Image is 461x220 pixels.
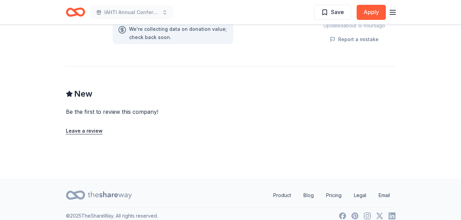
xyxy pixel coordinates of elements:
[91,5,173,19] button: IAHTI Annual Conference
[66,127,103,135] button: Leave a review
[313,22,395,30] div: Updated about 15 hours ago
[373,188,395,202] a: Email
[104,8,159,16] span: IAHTI Annual Conference
[357,5,386,20] button: Apply
[330,35,379,44] button: Report a mistake
[74,88,92,99] span: New
[268,188,395,202] nav: quick links
[66,4,85,20] a: Home
[129,25,228,41] div: We ' re collecting data on donation value ; check back soon.
[66,212,158,220] p: © 2025 TheShareWay. All rights reserved.
[298,188,319,202] a: Blog
[321,188,347,202] a: Pricing
[268,188,297,202] a: Product
[314,5,351,20] button: Save
[66,108,242,116] div: Be the first to review this company!
[348,188,372,202] a: Legal
[331,8,344,16] span: Save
